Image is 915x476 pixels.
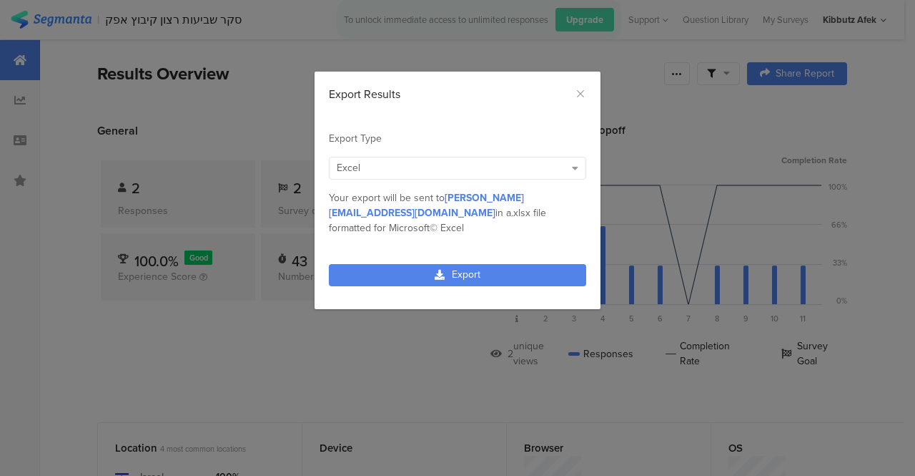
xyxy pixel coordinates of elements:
div: dialog [315,72,600,309]
div: Your export will be sent to in a [329,190,586,235]
button: Close [575,86,586,102]
span: Excel [337,160,360,175]
span: .xlsx file formatted for Microsoft© Excel [329,205,546,235]
a: Export [329,264,586,286]
div: Export Results [329,86,586,102]
span: [PERSON_NAME][EMAIL_ADDRESS][DOMAIN_NAME] [329,190,524,220]
div: Export Type [329,131,586,146]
